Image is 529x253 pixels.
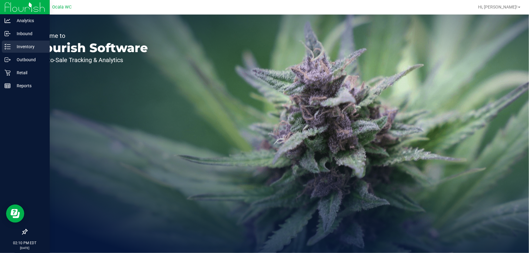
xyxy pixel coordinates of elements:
[5,44,11,50] inline-svg: Inventory
[52,5,72,10] span: Ocala WC
[11,17,47,24] p: Analytics
[3,246,47,250] p: [DATE]
[5,70,11,76] inline-svg: Retail
[6,205,24,223] iframe: Resource center
[5,31,11,37] inline-svg: Inbound
[5,57,11,63] inline-svg: Outbound
[5,18,11,24] inline-svg: Analytics
[33,33,148,39] p: Welcome to
[11,69,47,76] p: Retail
[33,57,148,63] p: Seed-to-Sale Tracking & Analytics
[11,30,47,37] p: Inbound
[11,82,47,89] p: Reports
[11,43,47,50] p: Inventory
[3,240,47,246] p: 02:10 PM EDT
[33,42,148,54] p: Flourish Software
[478,5,517,9] span: Hi, [PERSON_NAME]!
[11,56,47,63] p: Outbound
[5,83,11,89] inline-svg: Reports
